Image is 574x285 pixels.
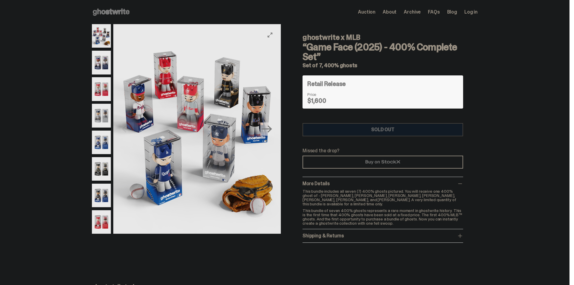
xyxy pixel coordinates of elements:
[92,184,111,207] img: 07-ghostwrite-mlb-game-face-complete-set-juan-soto.png
[303,189,463,206] p: This bundle includes all seven (7) 400% ghosts pictured. You will receive one 400% ghost of - [PE...
[92,24,111,48] img: 01-ghostwrite-mlb-game-face-complete-set.png
[113,24,281,234] img: 01-ghostwrite-mlb-game-face-complete-set.png
[303,123,463,136] button: SOLD OUT
[92,77,111,101] img: 03-ghostwrite-mlb-game-face-complete-set-bryce-harper.png
[358,10,375,14] a: Auction
[266,31,274,39] button: View full-screen
[404,10,421,14] a: Archive
[383,10,397,14] a: About
[447,10,457,14] a: Blog
[307,92,337,97] dt: Price
[92,51,111,74] img: 02-ghostwrite-mlb-game-face-complete-set-ronald-acuna-jr.png
[428,10,440,14] a: FAQs
[307,81,346,87] h4: Retail Release
[464,10,478,14] a: Log in
[260,122,274,136] button: Next
[92,104,111,127] img: 04-ghostwrite-mlb-game-face-complete-set-aaron-judge.png
[303,34,463,41] h4: ghostwrite x MLB
[303,180,330,187] span: More Details
[303,148,463,153] p: Missed the drop?
[303,208,463,225] p: This bundle of seven 400% ghosts represents a rare moment in ghostwrite history. This is the firs...
[92,131,111,154] img: 05-ghostwrite-mlb-game-face-complete-set-shohei-ohtani.png
[92,210,111,234] img: 08-ghostwrite-mlb-game-face-complete-set-mike-trout.png
[371,127,394,132] div: SOLD OUT
[303,42,463,62] h3: “Game Face (2025) - 400% Complete Set”
[303,233,463,239] div: Shipping & Returns
[92,157,111,181] img: 06-ghostwrite-mlb-game-face-complete-set-paul-skenes.png
[307,98,337,104] dd: $1,600
[303,63,463,68] h5: Set of 7, 400% ghosts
